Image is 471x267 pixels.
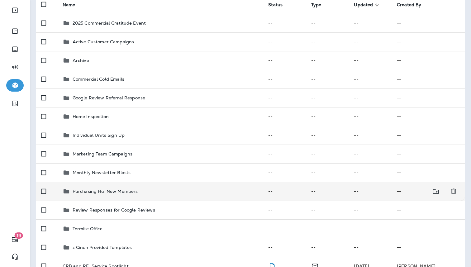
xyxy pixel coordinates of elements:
[392,219,465,238] td: --
[268,2,291,7] span: Status
[306,88,349,107] td: --
[349,126,392,145] td: --
[306,107,349,126] td: --
[263,145,306,163] td: --
[349,182,392,201] td: --
[73,21,146,26] p: 2025 Commercial Gratitude Event
[430,185,442,198] button: Move to folder
[392,126,465,145] td: --
[263,88,306,107] td: --
[349,163,392,182] td: --
[306,163,349,182] td: --
[73,114,109,119] p: Home Inspection
[349,88,392,107] td: --
[349,201,392,219] td: --
[397,2,421,7] span: Created By
[354,2,373,7] span: Updated
[392,51,465,70] td: --
[73,207,155,212] p: Review Responses for Google Reviews
[268,2,283,7] span: Status
[306,145,349,163] td: --
[392,163,465,182] td: --
[354,2,381,7] span: Updated
[311,2,330,7] span: Type
[263,219,306,238] td: --
[306,126,349,145] td: --
[6,233,24,246] button: 19
[392,145,465,163] td: --
[263,238,306,257] td: --
[15,232,23,239] span: 19
[73,151,132,156] p: Marketing Team Campaigns
[73,189,138,194] p: Purchasing Hui New Members
[392,32,465,51] td: --
[73,170,131,175] p: Monthly Newsletter Blasts
[263,32,306,51] td: --
[263,107,306,126] td: --
[73,133,125,138] p: Individual Units Sign Up
[263,163,306,182] td: --
[306,201,349,219] td: --
[263,14,306,32] td: --
[349,107,392,126] td: --
[73,77,124,82] p: Commercial Cold Emails
[63,2,75,7] span: Name
[73,95,145,100] p: Google Review Referral Response
[392,182,443,201] td: --
[306,70,349,88] td: --
[306,32,349,51] td: --
[73,226,102,231] p: Termite Office
[263,51,306,70] td: --
[73,58,89,63] p: Archive
[349,145,392,163] td: --
[263,182,306,201] td: --
[306,182,349,201] td: --
[349,51,392,70] td: --
[349,14,392,32] td: --
[306,219,349,238] td: --
[392,238,465,257] td: --
[263,70,306,88] td: --
[349,70,392,88] td: --
[306,51,349,70] td: --
[349,238,392,257] td: --
[306,238,349,257] td: --
[73,245,132,250] p: z Cinch Provided Templates
[392,201,465,219] td: --
[349,32,392,51] td: --
[392,88,465,107] td: --
[63,2,83,7] span: Name
[397,2,429,7] span: Created By
[392,107,465,126] td: --
[306,14,349,32] td: --
[392,14,465,32] td: --
[311,2,321,7] span: Type
[447,185,460,198] button: Delete
[392,70,465,88] td: --
[263,126,306,145] td: --
[263,201,306,219] td: --
[349,219,392,238] td: --
[73,39,134,44] p: Active Customer Campaigns
[6,4,24,17] button: Expand Sidebar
